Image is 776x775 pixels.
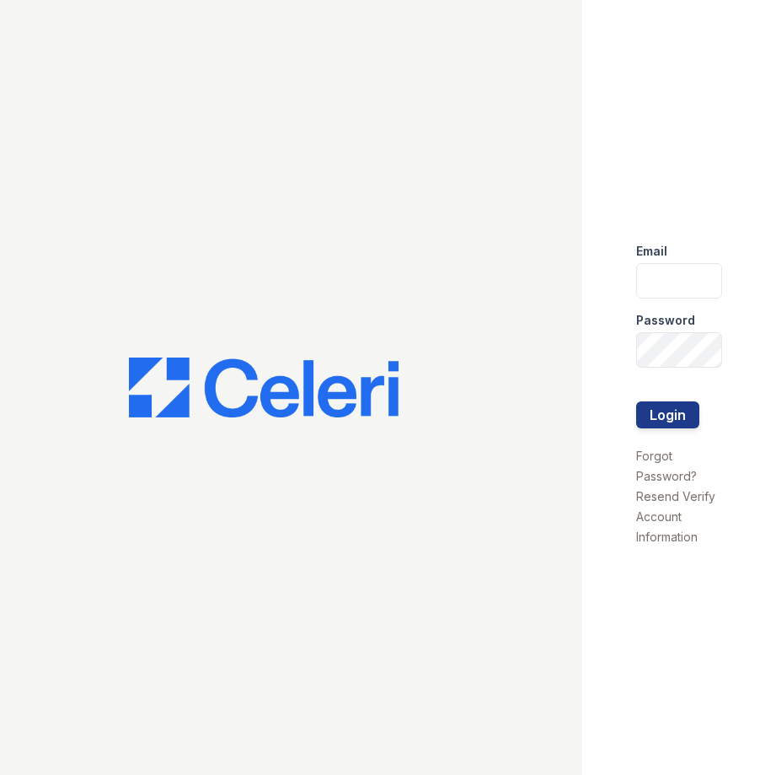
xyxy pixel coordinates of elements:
label: Password [636,312,695,329]
label: Email [636,243,667,260]
img: CE_Logo_Blue-a8612792a0a2168367f1c8372b55b34899dd931a85d93a1a3d3e32e68fde9ad4.png [129,358,399,418]
a: Resend Verify Account Information [636,489,715,544]
button: Login [636,401,699,428]
a: Forgot Password? [636,449,697,483]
